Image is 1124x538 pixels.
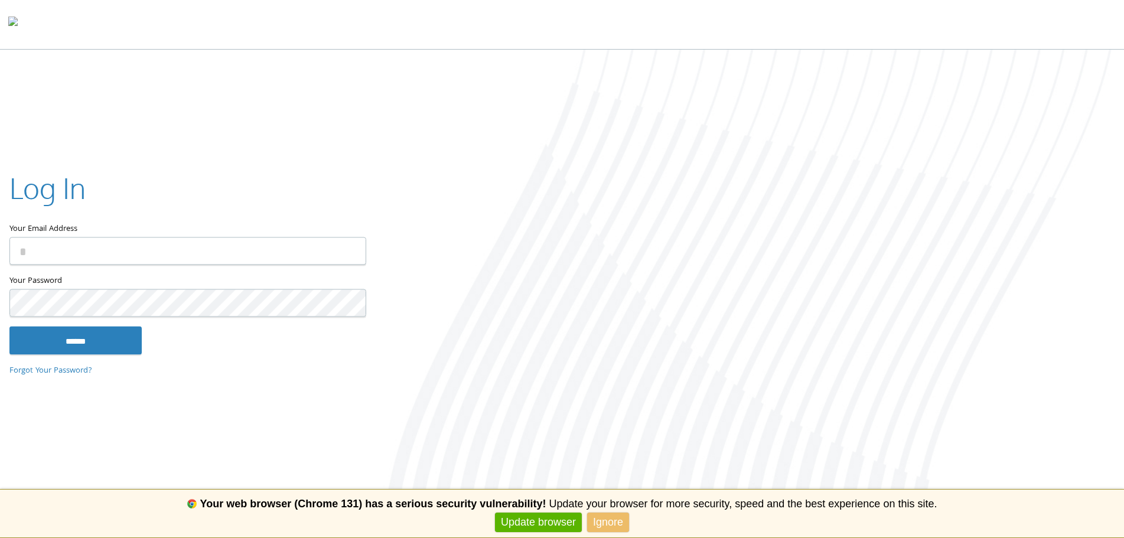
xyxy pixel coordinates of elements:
[9,364,92,377] a: Forgot Your Password?
[200,498,546,510] b: Your web browser (Chrome 131) has a serious security vulnerability!
[9,274,365,289] label: Your Password
[495,513,582,532] a: Update browser
[587,513,629,532] a: Ignore
[549,498,937,510] span: Update your browser for more security, speed and the best experience on this site.
[9,168,86,208] h2: Log In
[8,12,18,36] img: todyl-logo-dark.svg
